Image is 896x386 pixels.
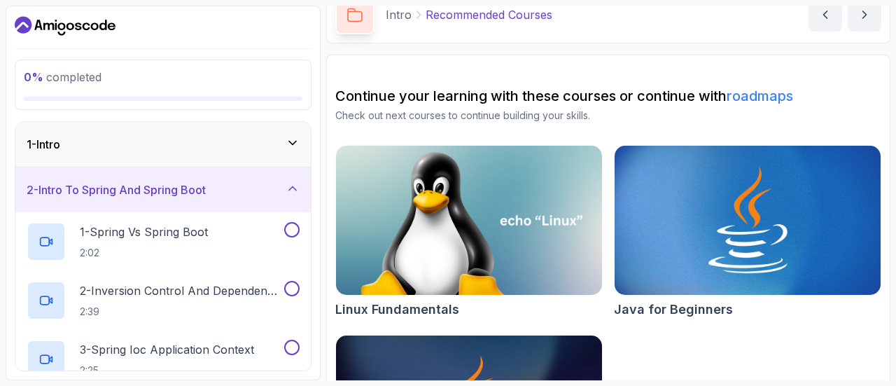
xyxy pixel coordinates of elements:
[27,340,300,379] button: 3-Spring Ioc Application Context2:25
[80,246,208,260] p: 2:02
[80,305,281,319] p: 2:39
[335,109,881,123] p: Check out next courses to continue building your skills.
[727,88,793,104] a: roadmaps
[27,136,60,153] h3: 1 - Intro
[15,167,311,212] button: 2-Intro To Spring And Spring Boot
[615,146,881,295] img: Java for Beginners card
[15,15,115,37] a: Dashboard
[80,223,208,240] p: 1 - Spring Vs Spring Boot
[386,6,412,23] p: Intro
[614,300,733,319] h2: Java for Beginners
[336,146,602,295] img: Linux Fundamentals card
[24,70,101,84] span: completed
[80,364,254,378] p: 2:25
[335,300,459,319] h2: Linux Fundamentals
[80,282,281,299] p: 2 - Inversion Control And Dependency Injection
[335,86,881,106] h2: Continue your learning with these courses or continue with
[614,145,881,319] a: Java for Beginners cardJava for Beginners
[335,145,603,319] a: Linux Fundamentals cardLinux Fundamentals
[15,122,311,167] button: 1-Intro
[426,6,552,23] p: Recommended Courses
[27,222,300,261] button: 1-Spring Vs Spring Boot2:02
[27,281,300,320] button: 2-Inversion Control And Dependency Injection2:39
[27,181,206,198] h3: 2 - Intro To Spring And Spring Boot
[80,341,254,358] p: 3 - Spring Ioc Application Context
[24,70,43,84] span: 0 %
